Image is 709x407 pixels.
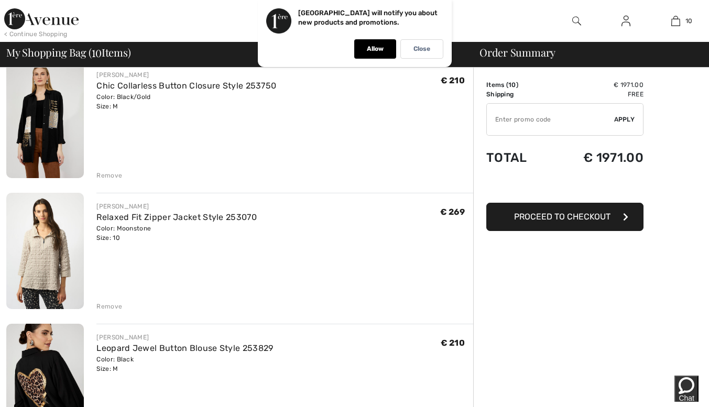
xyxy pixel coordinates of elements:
td: Total [486,140,550,175]
div: Color: Black/Gold Size: M [96,92,276,111]
div: Remove [96,171,122,180]
div: [PERSON_NAME] [96,70,276,80]
td: Shipping [486,90,550,99]
div: Order Summary [467,47,703,58]
p: [GEOGRAPHIC_DATA] will notify you about new products and promotions. [298,9,438,26]
a: Leopard Jewel Button Blouse Style 253829 [96,343,273,353]
img: 1ère Avenue [4,8,79,29]
span: Chat [36,18,52,27]
div: Remove [96,302,122,311]
div: < Continue Shopping [4,29,68,39]
span: Apply [614,115,635,124]
span: € 210 [441,338,465,348]
span: My Shopping Bag ( Items) [6,47,131,58]
img: search the website [572,15,581,27]
iframe: PayPal [486,175,643,199]
div: [PERSON_NAME] [96,333,273,342]
img: My Info [621,15,630,27]
td: € 1971.00 [550,80,643,90]
a: Sign In [613,15,639,28]
iframe: Opens a widget where you can chat to one of our agents [642,376,699,402]
span: Proceed to Checkout [514,212,610,222]
a: Chic Collarless Button Closure Style 253750 [96,81,276,91]
img: Chic Collarless Button Closure Style 253750 [6,61,84,178]
div: [PERSON_NAME] [96,202,256,211]
span: 10 [685,16,693,26]
span: € 269 [440,207,465,217]
td: Items ( ) [486,80,550,90]
td: € 1971.00 [550,140,643,175]
span: € 210 [441,75,465,85]
a: Relaxed Fit Zipper Jacket Style 253070 [96,212,256,222]
span: 10 [92,45,102,58]
p: Close [413,45,430,53]
button: Proceed to Checkout [486,203,643,231]
input: Promo code [487,104,614,135]
img: My Bag [671,15,680,27]
a: 10 [651,15,700,27]
td: Free [550,90,643,99]
img: Relaxed Fit Zipper Jacket Style 253070 [6,193,84,309]
div: Color: Black Size: M [96,355,273,373]
span: 10 [508,81,516,89]
div: Color: Moonstone Size: 10 [96,224,256,243]
p: Allow [367,45,384,53]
